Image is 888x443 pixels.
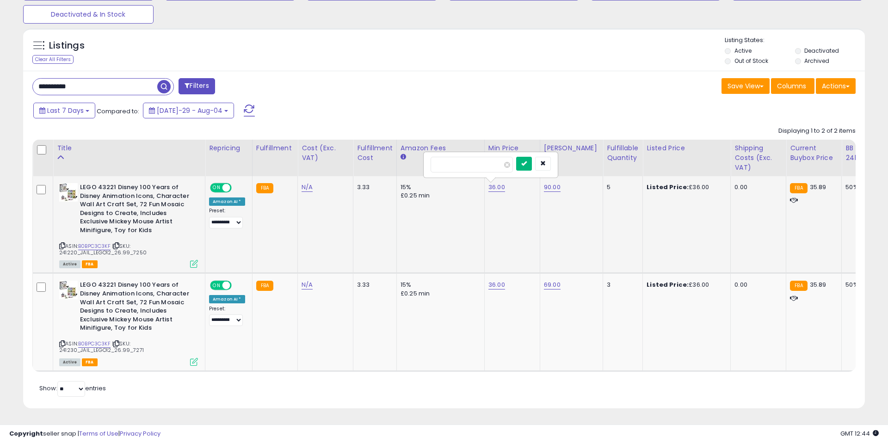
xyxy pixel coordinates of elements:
[33,103,95,118] button: Last 7 Days
[734,281,779,289] div: 0.00
[302,280,313,289] a: N/A
[401,183,477,191] div: 15%
[209,306,245,326] div: Preset:
[734,57,768,65] label: Out of Stock
[302,183,313,192] a: N/A
[647,281,723,289] div: £36.00
[80,281,192,334] b: LEGO 43221 Disney 100 Years of Disney Animation Icons, Character Wall Art Craft Set, 72 Fun Mosai...
[9,430,160,438] div: seller snap | |
[607,281,635,289] div: 3
[59,183,198,267] div: ASIN:
[57,143,201,153] div: Title
[777,81,806,91] span: Columns
[734,183,779,191] div: 0.00
[120,429,160,438] a: Privacy Policy
[79,429,118,438] a: Terms of Use
[59,281,198,364] div: ASIN:
[78,242,111,250] a: B0BPC3C3KF
[302,143,349,163] div: Cost (Exc. VAT)
[810,183,826,191] span: 35.89
[59,242,147,256] span: | SKU: 241220_JAIL_LEGO12_26.99_7250
[647,183,723,191] div: £36.00
[157,106,222,115] span: [DATE]-29 - Aug-04
[845,183,876,191] div: 50%
[256,143,294,153] div: Fulfillment
[82,260,98,268] span: FBA
[59,281,78,299] img: 51dJEHSU65L._SL40_.jpg
[32,55,74,64] div: Clear All Filters
[80,183,192,237] b: LEGO 43221 Disney 100 Years of Disney Animation Icons, Character Wall Art Craft Set, 72 Fun Mosai...
[357,143,393,163] div: Fulfillment Cost
[143,103,234,118] button: [DATE]-29 - Aug-04
[256,281,273,291] small: FBA
[544,143,599,153] div: [PERSON_NAME]
[816,78,856,94] button: Actions
[59,183,78,202] img: 51dJEHSU65L._SL40_.jpg
[544,183,561,192] a: 90.00
[488,183,505,192] a: 36.00
[49,39,85,52] h5: Listings
[845,281,876,289] div: 50%
[845,143,879,163] div: BB Share 24h.
[488,280,505,289] a: 36.00
[401,281,477,289] div: 15%
[47,106,84,115] span: Last 7 Days
[804,57,829,65] label: Archived
[209,197,245,206] div: Amazon AI *
[9,429,43,438] strong: Copyright
[179,78,215,94] button: Filters
[78,340,111,348] a: B0BPC3C3KF
[607,183,635,191] div: 5
[97,107,139,116] span: Compared to:
[59,358,80,366] span: All listings currently available for purchase on Amazon
[544,280,561,289] a: 69.00
[401,191,477,200] div: £0.25 min
[230,184,245,192] span: OFF
[401,153,406,161] small: Amazon Fees.
[778,127,856,135] div: Displaying 1 to 2 of 2 items
[607,143,639,163] div: Fulfillable Quantity
[59,340,144,354] span: | SKU: 241230_JAIL_LEGO12_26.99_7271
[401,289,477,298] div: £0.25 min
[357,183,389,191] div: 3.33
[734,143,782,172] div: Shipping Costs (Exc. VAT)
[82,358,98,366] span: FBA
[734,47,752,55] label: Active
[790,183,807,193] small: FBA
[840,429,879,438] span: 2025-08-12 12:44 GMT
[230,282,245,289] span: OFF
[790,143,838,163] div: Current Buybox Price
[790,281,807,291] small: FBA
[771,78,814,94] button: Columns
[725,36,864,45] p: Listing States:
[209,295,245,303] div: Amazon AI *
[357,281,389,289] div: 3.33
[804,47,839,55] label: Deactivated
[209,208,245,228] div: Preset:
[488,143,536,153] div: Min Price
[209,143,248,153] div: Repricing
[401,143,481,153] div: Amazon Fees
[23,5,154,24] button: Deactivated & In Stock
[211,282,222,289] span: ON
[59,260,80,268] span: All listings currently available for purchase on Amazon
[39,384,106,393] span: Show: entries
[810,280,826,289] span: 35.89
[647,183,689,191] b: Listed Price:
[256,183,273,193] small: FBA
[647,143,727,153] div: Listed Price
[211,184,222,192] span: ON
[647,280,689,289] b: Listed Price:
[721,78,770,94] button: Save View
